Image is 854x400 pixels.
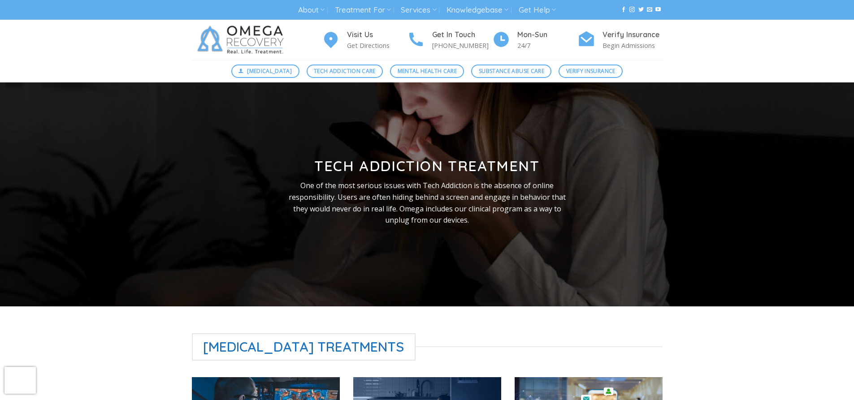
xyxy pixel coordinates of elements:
a: Follow on YouTube [655,7,661,13]
span: [MEDICAL_DATA] Treatments [192,333,416,361]
span: Verify Insurance [566,67,616,75]
span: [MEDICAL_DATA] [247,67,292,75]
a: Treatment For [335,2,391,18]
a: Follow on Instagram [629,7,635,13]
h4: Get In Touch [432,29,492,41]
a: Get Help [519,2,556,18]
span: Substance Abuse Care [479,67,544,75]
strong: Tech Addiction Treatment [314,157,539,175]
a: Knowledgebase [447,2,508,18]
a: Follow on Facebook [621,7,626,13]
a: Visit Us Get Directions [322,29,407,51]
a: Services [401,2,436,18]
h4: Verify Insurance [603,29,663,41]
p: Get Directions [347,40,407,51]
a: [MEDICAL_DATA] [231,65,299,78]
a: Get In Touch [PHONE_NUMBER] [407,29,492,51]
a: Follow on Twitter [638,7,644,13]
a: Verify Insurance Begin Admissions [577,29,663,51]
p: One of the most serious issues with Tech Addiction is the absence of online responsibility. Users... [282,180,572,226]
a: Tech Addiction Care [307,65,383,78]
a: Send us an email [647,7,652,13]
p: [PHONE_NUMBER] [432,40,492,51]
h4: Visit Us [347,29,407,41]
a: Mental Health Care [390,65,464,78]
img: Omega Recovery [192,20,293,60]
a: About [298,2,325,18]
span: Mental Health Care [398,67,457,75]
p: Begin Admissions [603,40,663,51]
a: Verify Insurance [559,65,623,78]
a: Substance Abuse Care [471,65,551,78]
p: 24/7 [517,40,577,51]
h4: Mon-Sun [517,29,577,41]
span: Tech Addiction Care [314,67,376,75]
